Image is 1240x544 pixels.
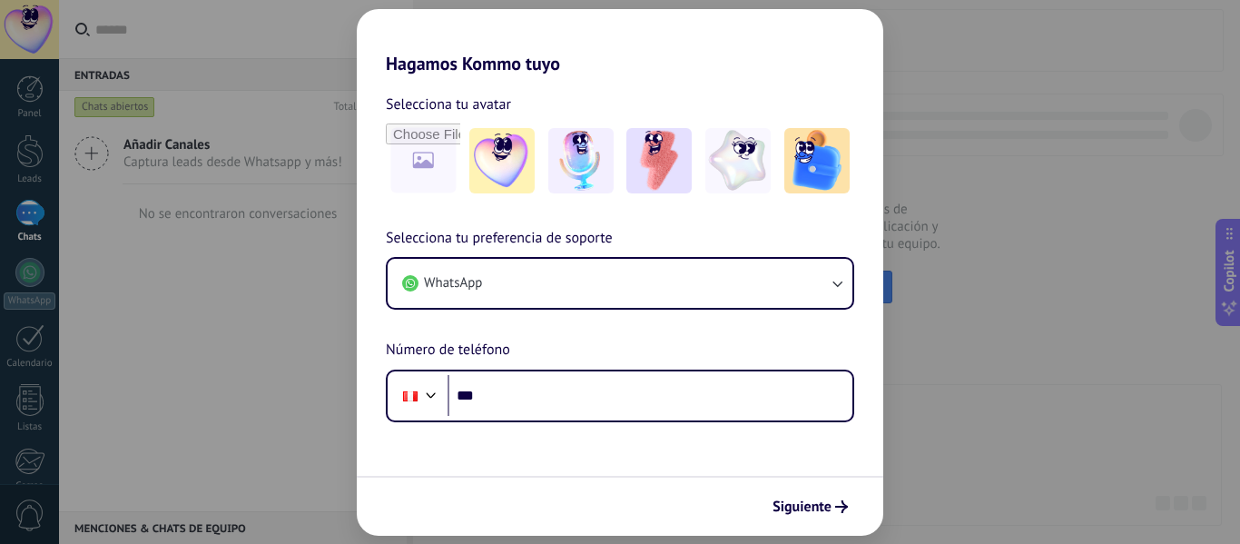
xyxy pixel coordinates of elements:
[393,377,428,415] div: Peru: + 51
[469,128,535,193] img: -1.jpeg
[424,274,482,292] span: WhatsApp
[784,128,850,193] img: -5.jpeg
[705,128,771,193] img: -4.jpeg
[388,259,852,308] button: WhatsApp
[548,128,614,193] img: -2.jpeg
[773,500,832,513] span: Siguiente
[386,339,510,362] span: Número de teléfono
[626,128,692,193] img: -3.jpeg
[764,491,856,522] button: Siguiente
[357,9,883,74] h2: Hagamos Kommo tuyo
[386,227,613,251] span: Selecciona tu preferencia de soporte
[386,93,511,116] span: Selecciona tu avatar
